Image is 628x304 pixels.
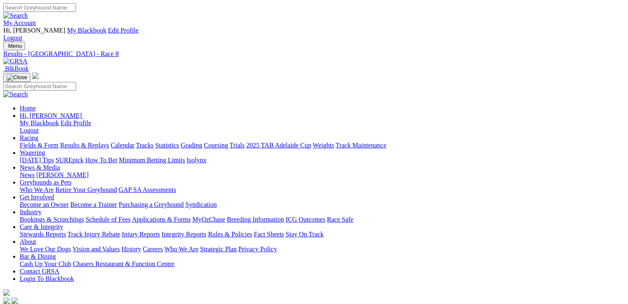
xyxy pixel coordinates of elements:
a: Retire Your Greyhound [55,186,117,193]
a: Edit Profile [108,27,139,34]
button: Toggle navigation [3,42,25,50]
img: logo-grsa-white.png [32,72,39,79]
div: Racing [20,142,619,149]
a: Results - [GEOGRAPHIC_DATA] - Race 8 [3,50,619,58]
img: Search [3,91,28,98]
a: About [20,238,36,245]
a: Syndication [185,201,217,208]
div: Greyhounds as Pets [20,186,619,194]
a: Track Maintenance [336,142,386,149]
a: Greyhounds as Pets [20,179,72,186]
a: 2025 TAB Adelaide Cup [246,142,311,149]
a: Calendar [111,142,134,149]
a: News [20,171,35,178]
a: Track Injury Rebate [67,231,120,238]
a: Minimum Betting Limits [119,157,185,164]
a: How To Bet [85,157,118,164]
a: Who We Are [164,246,199,253]
a: Contact GRSA [20,268,59,275]
a: Vision and Values [72,246,120,253]
a: MyOzChase [192,216,225,223]
span: BlkBook [5,65,29,72]
a: Rules & Policies [208,231,252,238]
div: My Account [3,27,619,42]
a: Cash Up Your Club [20,260,71,267]
div: Hi, [PERSON_NAME] [20,119,619,134]
a: Stewards Reports [20,231,66,238]
a: Bar & Dining [20,253,56,260]
a: Who We Are [20,186,54,193]
a: Careers [143,246,163,253]
a: Breeding Information [227,216,284,223]
img: GRSA [3,58,28,65]
div: About [20,246,619,253]
div: Care & Integrity [20,231,619,238]
a: Care & Integrity [20,223,63,230]
a: [PERSON_NAME] [36,171,88,178]
span: Hi, [PERSON_NAME] [20,112,82,119]
div: News & Media [20,171,619,179]
a: Privacy Policy [238,246,277,253]
a: Login To Blackbook [20,275,74,282]
a: Strategic Plan [200,246,237,253]
a: Wagering [20,149,45,156]
a: SUREpick [55,157,83,164]
a: Tracks [136,142,154,149]
a: BlkBook [3,65,29,72]
a: Edit Profile [61,119,91,126]
a: Become an Owner [20,201,69,208]
a: Get Involved [20,194,54,201]
a: Weights [313,142,334,149]
a: We Love Our Dogs [20,246,71,253]
a: Home [20,105,36,112]
a: GAP SA Assessments [119,186,176,193]
a: News & Media [20,164,60,171]
a: [DATE] Tips [20,157,54,164]
div: Bar & Dining [20,260,619,268]
div: Industry [20,216,619,223]
a: Hi, [PERSON_NAME] [20,112,83,119]
img: twitter.svg [12,297,18,304]
a: My Account [3,19,36,26]
a: Race Safe [327,216,353,223]
a: Trials [229,142,245,149]
span: Hi, [PERSON_NAME] [3,27,65,34]
input: Search [3,3,76,12]
a: Purchasing a Greyhound [119,201,184,208]
input: Search [3,82,76,91]
a: Results & Replays [60,142,109,149]
a: Grading [181,142,202,149]
a: Industry [20,208,42,215]
a: Statistics [155,142,179,149]
a: Coursing [204,142,228,149]
a: Bookings & Scratchings [20,216,84,223]
div: Get Involved [20,201,619,208]
a: Integrity Reports [162,231,206,238]
button: Toggle navigation [3,73,30,82]
img: logo-grsa-white.png [3,289,10,296]
a: My Blackbook [67,27,106,34]
img: Close [7,74,27,81]
a: Injury Reports [122,231,160,238]
img: Search [3,12,28,19]
span: Menu [8,43,22,49]
a: Applications & Forms [132,216,191,223]
a: My Blackbook [20,119,59,126]
a: Fields & Form [20,142,58,149]
a: ICG Outcomes [286,216,325,223]
div: Wagering [20,157,619,164]
a: Logout [3,34,22,41]
a: Chasers Restaurant & Function Centre [73,260,174,267]
a: Stay On Track [286,231,323,238]
a: Racing [20,134,38,141]
a: History [121,246,141,253]
a: Isolynx [187,157,206,164]
a: Logout [20,127,39,134]
a: Schedule of Fees [85,216,130,223]
a: Become a Trainer [70,201,117,208]
a: Fact Sheets [254,231,284,238]
img: facebook.svg [3,297,10,304]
